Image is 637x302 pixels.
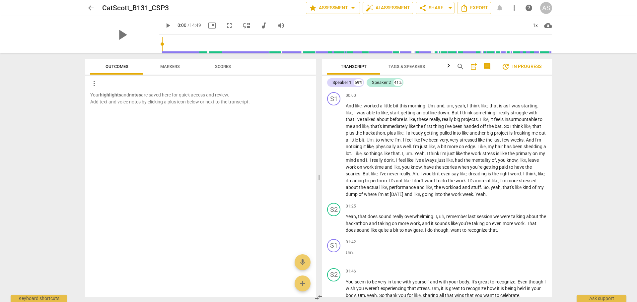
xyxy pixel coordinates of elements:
[487,103,489,108] span: ,
[376,144,397,149] span: physically
[362,103,364,108] span: ,
[461,117,478,122] span: projects
[453,157,455,163] span: ,
[381,110,388,115] span: like
[502,137,511,143] span: few
[513,144,524,149] span: been
[405,151,412,156] span: Filler word
[438,110,449,115] span: down
[495,124,502,129] span: bat
[295,254,311,270] button: Add voice note
[428,103,435,108] span: Um
[387,130,397,136] span: plus
[511,110,529,115] span: struggle
[346,110,352,115] span: Filler word
[367,157,370,163] span: .
[516,151,532,156] span: primary
[457,2,491,14] button: Export
[374,144,376,149] span: ,
[275,20,287,31] button: Volume
[113,26,131,43] span: play_arrow
[470,63,478,71] span: post_add
[416,110,423,115] span: an
[349,137,359,143] span: little
[414,151,425,156] span: Yeah
[503,103,509,108] span: as
[502,63,510,71] span: update
[357,157,366,163] span: and
[532,124,541,129] span: that
[465,103,467,108] span: ,
[509,130,514,136] span: is
[494,117,505,122] span: feels
[520,157,526,163] span: Filler word
[100,92,121,97] b: highlights
[526,137,535,143] span: And
[438,157,446,163] span: just
[369,124,371,129] span: ,
[346,103,355,108] span: And
[405,130,408,136] span: I
[494,130,509,136] span: project
[208,22,216,30] span: picture_in_picture
[389,64,425,69] span: Tags & Speakers
[482,61,492,72] button: Show/Hide comments
[524,137,526,143] span: .
[381,137,394,143] span: where
[493,137,502,143] span: last
[453,124,463,129] span: been
[483,63,491,71] span: comment
[537,103,538,108] span: ,
[187,23,201,28] span: / 14:49
[383,124,409,129] span: immediately
[404,117,408,122] span: is
[417,117,429,122] span: these
[465,144,475,149] span: edge
[400,164,402,170] span: ,
[364,103,380,108] span: worked
[467,103,469,108] span: I
[424,124,433,129] span: first
[437,144,441,149] span: a
[437,103,445,108] span: and
[450,137,460,143] span: very
[388,110,390,115] span: ,
[500,151,508,156] span: like
[260,22,268,30] span: audiotrack
[277,22,285,30] span: volume_up
[499,110,511,115] span: really
[529,20,541,31] div: 1x
[374,137,376,143] span: ,
[162,20,174,31] button: Play
[473,110,496,115] span: something
[540,2,552,14] div: AS
[419,4,427,12] span: share
[521,103,537,108] span: starting
[511,137,524,143] span: weeks
[363,117,377,122] span: talked
[441,144,447,149] span: bit
[362,124,369,129] span: Filler word
[363,130,385,136] span: hackathon
[524,144,543,149] span: shedding
[366,4,374,12] span: auto_fix_high
[346,124,353,129] span: me
[384,157,394,163] span: don't
[453,130,462,136] span: into
[463,151,471,156] span: the
[366,110,376,115] span: able
[164,22,172,30] span: play_arrow
[475,144,477,149] span: .
[349,4,357,12] span: arrow_drop_down
[401,110,416,115] span: getting
[508,151,516,156] span: the
[471,157,492,163] span: mentality
[353,124,362,129] span: and
[445,124,453,129] span: I've
[469,103,481,108] span: think
[496,157,498,163] span: ,
[327,92,340,105] div: Change speaker
[357,110,366,115] span: was
[505,117,538,122] span: insurmountable
[377,117,390,122] span: about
